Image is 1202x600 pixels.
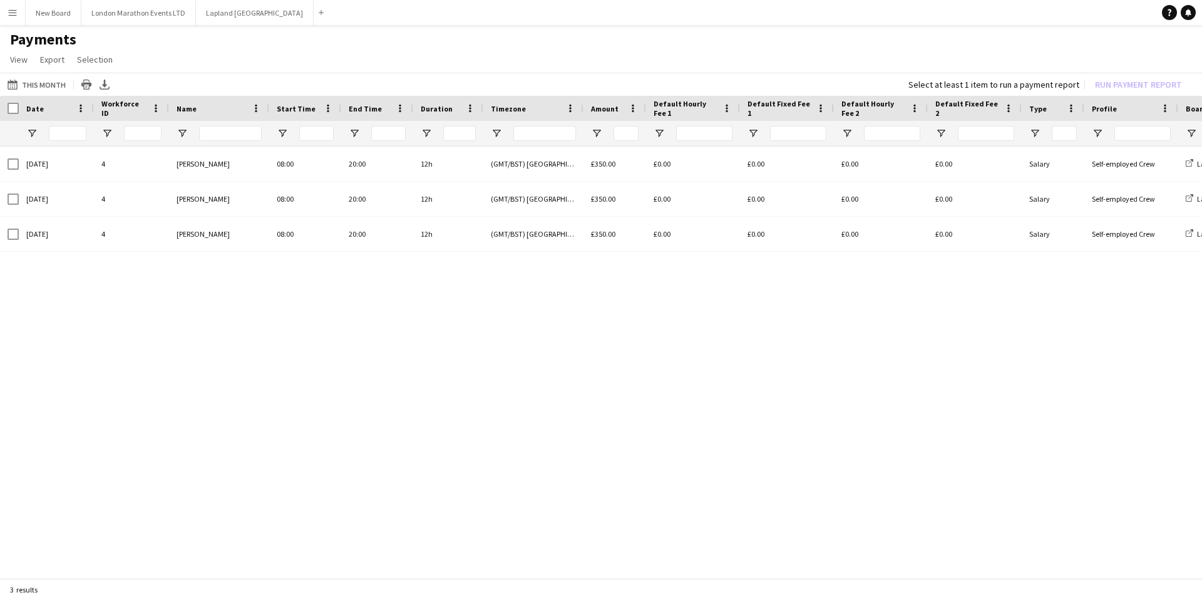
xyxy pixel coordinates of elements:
[269,147,341,181] div: 08:00
[740,182,834,216] div: £0.00
[646,147,740,181] div: £0.00
[341,182,413,216] div: 20:00
[26,128,38,139] button: Open Filter Menu
[483,217,583,251] div: (GMT/BST) [GEOGRAPHIC_DATA]
[1084,182,1178,216] div: Self-employed Crew
[958,126,1014,141] input: Default Fixed Fee 2 Filter Input
[834,147,928,181] div: £0.00
[413,217,483,251] div: 12h
[177,104,197,113] span: Name
[177,159,230,168] span: [PERSON_NAME]
[1092,104,1117,113] span: Profile
[19,147,94,181] div: [DATE]
[269,182,341,216] div: 08:00
[79,77,94,92] app-action-btn: Print
[26,104,44,113] span: Date
[841,128,853,139] button: Open Filter Menu
[421,104,453,113] span: Duration
[97,77,112,92] app-action-btn: Export XLSX
[413,182,483,216] div: 12h
[908,79,1079,90] div: Select at least 1 item to run a payment report
[101,128,113,139] button: Open Filter Menu
[349,104,382,113] span: End Time
[94,147,169,181] div: 4
[299,126,334,141] input: Start Time Filter Input
[1029,128,1040,139] button: Open Filter Menu
[1029,104,1047,113] span: Type
[1022,182,1084,216] div: Salary
[277,104,316,113] span: Start Time
[935,99,999,118] span: Default Fixed Fee 2
[614,126,639,141] input: Amount Filter Input
[928,147,1022,181] div: £0.00
[491,104,526,113] span: Timezone
[740,147,834,181] div: £0.00
[591,159,615,168] span: £350.00
[199,126,262,141] input: Name Filter Input
[1022,217,1084,251] div: Salary
[5,51,33,68] a: View
[1186,128,1197,139] button: Open Filter Menu
[101,99,146,118] span: Workforce ID
[341,147,413,181] div: 20:00
[413,147,483,181] div: 12h
[124,126,162,141] input: Workforce ID Filter Input
[841,99,905,118] span: Default Hourly Fee 2
[349,128,360,139] button: Open Filter Menu
[770,126,826,141] input: Default Fixed Fee 1 Filter Input
[177,194,230,204] span: [PERSON_NAME]
[740,217,834,251] div: £0.00
[483,182,583,216] div: (GMT/BST) [GEOGRAPHIC_DATA]
[26,1,81,25] button: New Board
[1052,126,1077,141] input: Type Filter Input
[77,54,113,65] span: Selection
[40,54,64,65] span: Export
[591,104,619,113] span: Amount
[94,217,169,251] div: 4
[421,128,432,139] button: Open Filter Menu
[935,128,947,139] button: Open Filter Menu
[491,128,502,139] button: Open Filter Menu
[591,194,615,204] span: £350.00
[1022,147,1084,181] div: Salary
[72,51,118,68] a: Selection
[177,128,188,139] button: Open Filter Menu
[19,182,94,216] div: [DATE]
[646,217,740,251] div: £0.00
[747,99,811,118] span: Default Fixed Fee 1
[676,126,732,141] input: Default Hourly Fee 1 Filter Input
[371,126,406,141] input: End Time Filter Input
[646,182,740,216] div: £0.00
[513,126,576,141] input: Timezone Filter Input
[1114,126,1171,141] input: Profile Filter Input
[747,128,759,139] button: Open Filter Menu
[834,217,928,251] div: £0.00
[49,126,86,141] input: Date Filter Input
[196,1,314,25] button: Lapland [GEOGRAPHIC_DATA]
[94,182,169,216] div: 4
[483,147,583,181] div: (GMT/BST) [GEOGRAPHIC_DATA]
[10,54,28,65] span: View
[928,217,1022,251] div: £0.00
[177,229,230,239] span: [PERSON_NAME]
[654,128,665,139] button: Open Filter Menu
[654,99,717,118] span: Default Hourly Fee 1
[928,182,1022,216] div: £0.00
[591,128,602,139] button: Open Filter Menu
[1092,128,1103,139] button: Open Filter Menu
[1084,147,1178,181] div: Self-employed Crew
[5,77,68,92] button: This Month
[81,1,196,25] button: London Marathon Events LTD
[864,126,920,141] input: Default Hourly Fee 2 Filter Input
[834,182,928,216] div: £0.00
[1084,217,1178,251] div: Self-employed Crew
[591,229,615,239] span: £350.00
[19,217,94,251] div: [DATE]
[277,128,288,139] button: Open Filter Menu
[269,217,341,251] div: 08:00
[35,51,69,68] a: Export
[341,217,413,251] div: 20:00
